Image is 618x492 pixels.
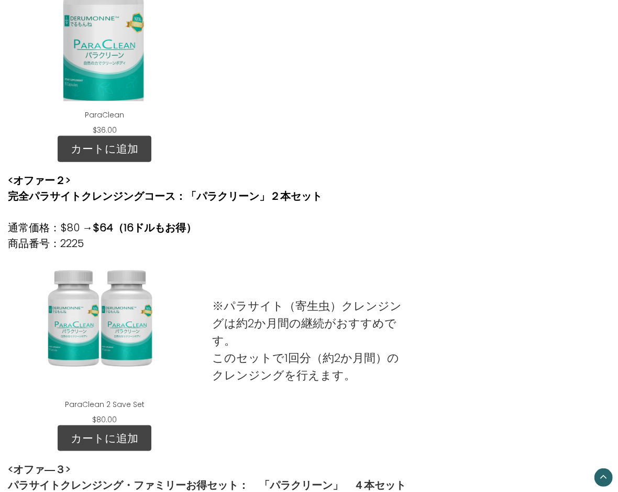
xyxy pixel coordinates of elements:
[58,425,151,452] a: カートに追加
[8,251,201,425] div: ParaClean 2 Save Set
[86,414,123,425] div: $80.00
[93,220,196,235] strong: $64（16ドルもお得）
[86,125,123,136] div: $36.00
[58,136,151,162] a: カートに追加
[65,399,145,410] a: ParaClean 2 Save Set
[8,462,71,477] strong: <オファ―３>
[212,297,405,384] p: ※パラサイト（寄生虫）クレンジングは約2か月間の継続がおすすめです。 このセットで1回分（約2か月間）のクレンジングを行えます。
[8,220,322,251] p: 通常価格：$80 → 商品番号：2225
[8,173,71,188] strong: <オファー２>
[8,189,322,204] strong: 完全パラサイトクレンジングコース：「パラクリーン」２本セット
[85,110,124,120] a: ParaClean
